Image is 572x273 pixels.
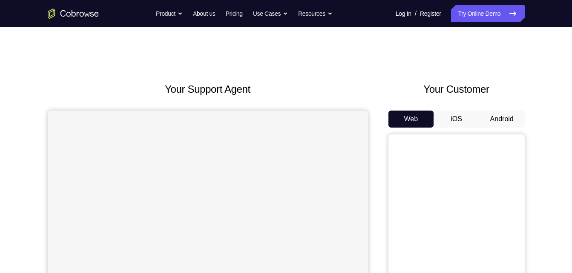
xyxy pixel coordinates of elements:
[253,5,288,22] button: Use Cases
[388,111,434,128] button: Web
[420,5,441,22] a: Register
[434,111,479,128] button: iOS
[451,5,524,22] a: Try Online Demo
[298,5,333,22] button: Resources
[193,5,215,22] a: About us
[388,82,525,97] h2: Your Customer
[48,9,99,19] a: Go to the home page
[225,5,242,22] a: Pricing
[156,5,183,22] button: Product
[48,82,368,97] h2: Your Support Agent
[415,9,417,19] span: /
[479,111,525,128] button: Android
[396,5,411,22] a: Log In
